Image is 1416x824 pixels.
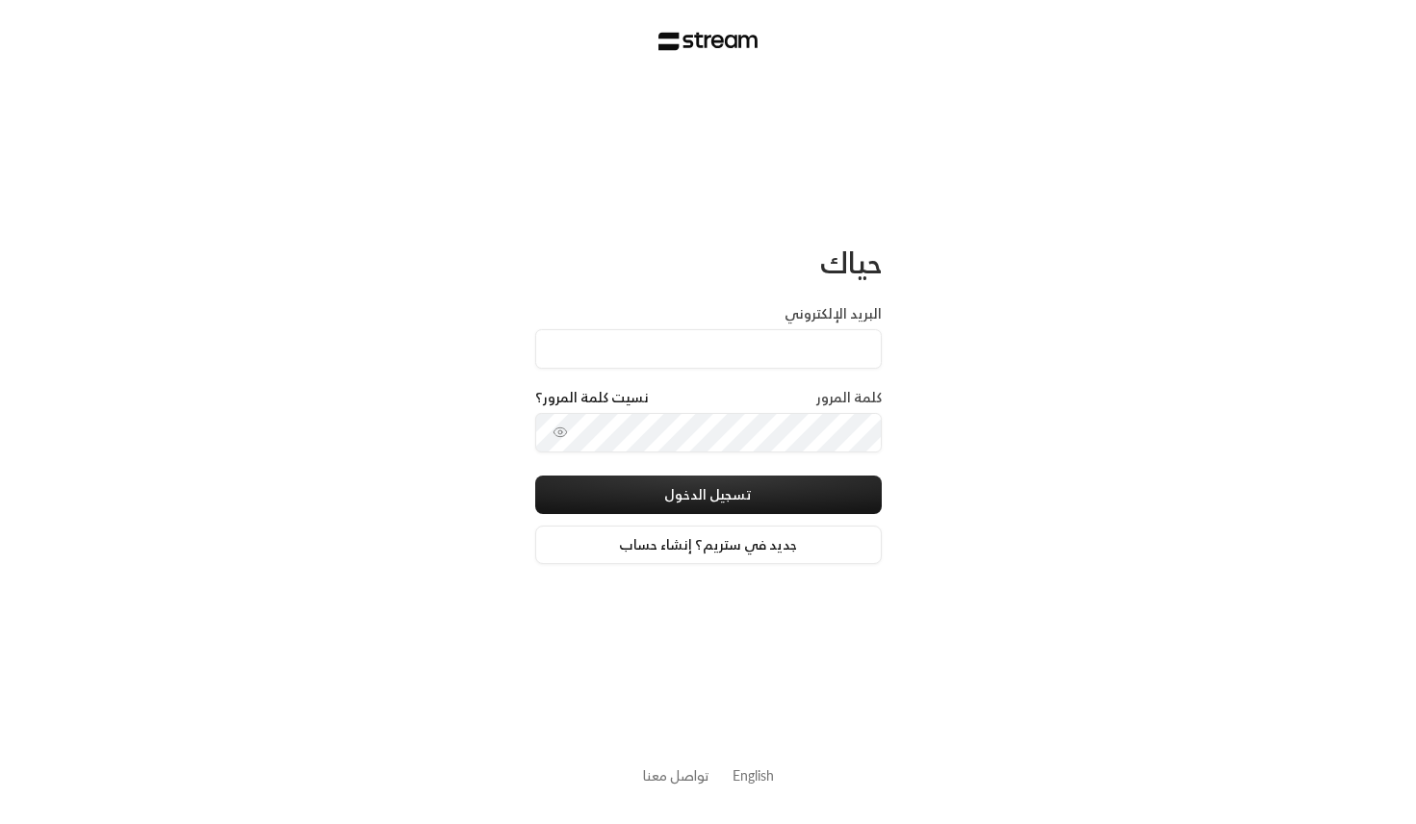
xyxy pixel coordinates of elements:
[535,476,882,514] button: تسجيل الدخول
[535,388,649,407] a: نسيت كلمة المرور؟
[643,763,709,787] a: تواصل معنا
[545,417,576,448] button: toggle password visibility
[785,304,882,323] label: البريد الإلكتروني
[643,765,709,785] button: تواصل معنا
[820,237,882,288] span: حياك
[733,758,774,793] a: English
[658,32,758,51] img: Stream Logo
[816,388,882,407] label: كلمة المرور
[535,526,882,564] a: جديد في ستريم؟ إنشاء حساب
